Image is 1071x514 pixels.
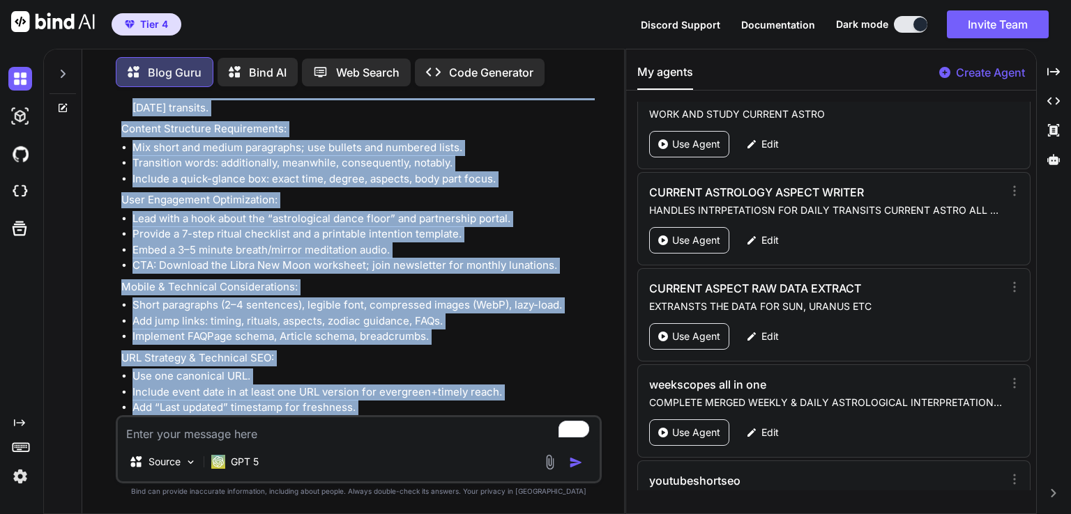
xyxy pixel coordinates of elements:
[231,455,259,469] p: GPT 5
[649,280,897,297] h3: CURRENT ASPECT RAW DATA EXTRACT
[649,203,1003,217] p: HANDLES INTRPETATIOSN FOR DAILY TRANSITS CURRENT ASTRO ALL PLANETS
[132,384,599,400] li: Include event date in at least one URL version for evergreen+timely reach.
[185,456,197,468] img: Pick Models
[132,84,599,116] li: Use varied anchors: Libra New Moon rituals, relationship astrology, Sabian 5° Libra meaning, [DAT...
[8,104,32,128] img: darkAi-studio
[741,17,815,32] button: Documentation
[132,329,599,345] li: Implement FAQPage schema, Article schema, breadcrumbs.
[149,455,181,469] p: Source
[116,486,602,497] p: Bind can provide inaccurate information, including about people. Always double-check its answers....
[8,67,32,91] img: darkChat
[836,17,888,31] span: Dark mode
[649,107,1003,121] p: WORK AND STUDY CURRENT ASTRO
[761,137,779,151] p: Edit
[649,396,1003,410] p: COMPLETE MERGED WEEKLY & DAILY ASTROLOGICAL INTERPRETATION PROMPT
[637,63,693,90] button: My agents
[8,180,32,203] img: cloudideIcon
[672,426,720,439] p: Use Agent
[336,64,400,81] p: Web Search
[761,233,779,247] p: Edit
[649,376,897,393] h3: weekscopes all in one
[449,64,533,81] p: Code Generator
[132,313,599,329] li: Add jump links: timing, rituals, aspects, zodiac guidance, FAQs.
[132,171,599,187] li: Include a quick-glance box: exact time, degree, aspects, body part focus.
[118,417,600,442] textarea: To enrich screen reader interactions, please activate Accessibility in Grammarly extension settings
[761,329,779,343] p: Edit
[641,17,720,32] button: Discord Support
[11,11,95,32] img: Bind AI
[672,329,720,343] p: Use Agent
[132,297,599,313] li: Short paragraphs (2–4 sentences), legible font, compressed images (WebP), lazy-load.
[542,454,558,470] img: attachment
[121,192,599,208] p: User Engagement Optimization:
[641,19,720,31] span: Discord Support
[132,368,599,384] li: Use one canonical URL.
[112,13,181,36] button: premiumTier 4
[140,17,168,31] span: Tier 4
[947,10,1049,38] button: Invite Team
[672,233,720,247] p: Use Agent
[956,64,1025,81] p: Create Agent
[249,64,287,81] p: Bind AI
[121,350,599,366] p: URL Strategy & Technical SEO:
[132,226,599,242] li: Provide a 7-step ritual checklist and a printable intention template.
[132,211,599,227] li: Lead with a hook about the “astrological dance floor” and partnership portal.
[569,455,583,469] img: icon
[121,121,599,137] p: Content Structure Requirements:
[649,184,897,201] h3: CURRENT ASTROLOGY ASPECT WRITER
[148,64,202,81] p: Blog Guru
[8,465,32,488] img: settings
[132,155,599,171] li: Transition words: additionally, meanwhile, consequently, notably.
[121,279,599,295] p: Mobile & Technical Considerations:
[125,20,135,29] img: premium
[132,258,599,274] li: CTA: Download the Libra New Moon worksheet; join newsletter for monthly lunations.
[672,137,720,151] p: Use Agent
[649,472,897,489] h3: youtubeshortseo
[132,242,599,258] li: Embed a 3–5 minute breath/mirror meditation audio.
[132,140,599,156] li: Mix short and medium paragraphs; use bullets and numbered lists.
[761,426,779,439] p: Edit
[649,299,1003,313] p: EXTRANSTS THE DATA FOR SUN, URANUS ETC
[741,19,815,31] span: Documentation
[8,142,32,166] img: githubDark
[132,400,599,416] li: Add “Last updated” timestamp for freshness.
[211,455,225,469] img: GPT 5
